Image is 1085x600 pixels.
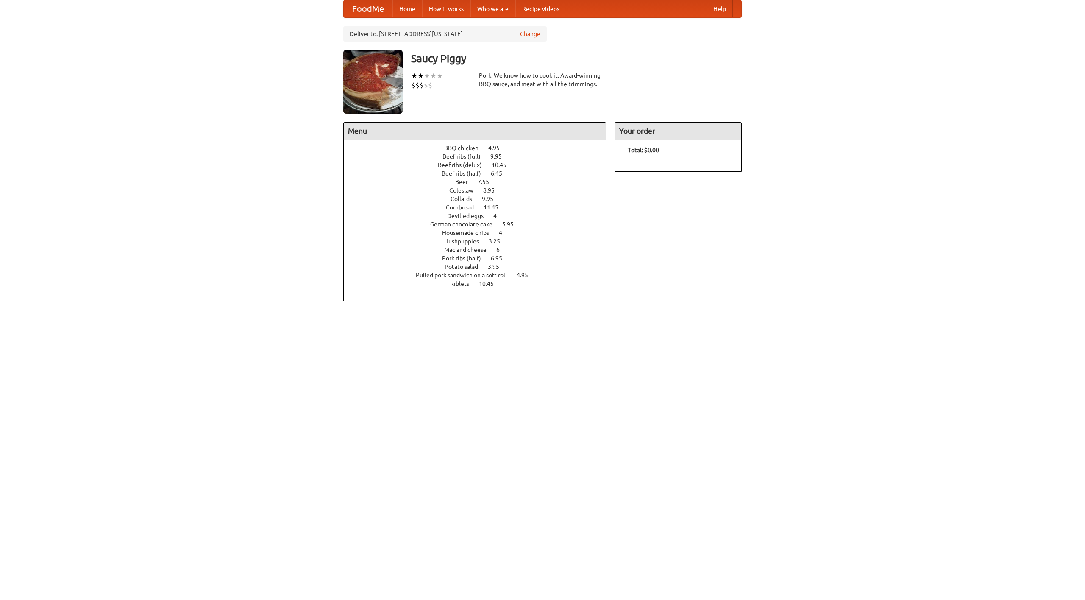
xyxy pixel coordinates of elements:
span: Beef ribs (half) [442,170,490,177]
span: Pork ribs (half) [442,255,490,262]
a: Mac and cheese 6 [444,246,515,253]
li: $ [428,81,432,90]
span: BBQ chicken [444,145,487,151]
span: 8.95 [483,187,503,194]
b: Total: $0.00 [628,147,659,153]
a: Pulled pork sandwich on a soft roll 4.95 [416,272,544,279]
span: German chocolate cake [430,221,501,228]
span: 3.25 [489,238,509,245]
li: ★ [430,71,437,81]
span: 11.45 [484,204,507,211]
a: Coleslaw 8.95 [449,187,510,194]
a: FoodMe [344,0,392,17]
span: Devilled eggs [447,212,492,219]
li: ★ [417,71,424,81]
span: Housemade chips [442,229,498,236]
span: 9.95 [482,195,502,202]
span: Cornbread [446,204,482,211]
h4: Menu [344,123,606,140]
a: Beef ribs (delux) 10.45 [438,162,522,168]
a: Pork ribs (half) 6.95 [442,255,518,262]
a: Beef ribs (full) 9.95 [442,153,517,160]
span: 5.95 [502,221,522,228]
a: Home [392,0,422,17]
span: Coleslaw [449,187,482,194]
li: $ [424,81,428,90]
a: How it works [422,0,470,17]
span: 4 [499,229,511,236]
span: Beer [455,179,476,185]
span: Collards [451,195,481,202]
h4: Your order [615,123,741,140]
h3: Saucy Piggy [411,50,742,67]
span: 10.45 [479,280,502,287]
span: Beef ribs (delux) [438,162,490,168]
span: 6 [496,246,508,253]
div: Deliver to: [STREET_ADDRESS][US_STATE] [343,26,547,42]
li: ★ [411,71,417,81]
span: 4 [493,212,505,219]
a: Hushpuppies 3.25 [444,238,516,245]
li: $ [411,81,415,90]
a: Collards 9.95 [451,195,509,202]
a: Riblets 10.45 [450,280,509,287]
span: Riblets [450,280,478,287]
span: Potato salad [445,263,487,270]
a: Housemade chips 4 [442,229,518,236]
a: BBQ chicken 4.95 [444,145,515,151]
li: $ [420,81,424,90]
span: 6.45 [491,170,511,177]
img: angular.jpg [343,50,403,114]
a: Beer 7.55 [455,179,505,185]
span: 7.55 [478,179,498,185]
span: Pulled pork sandwich on a soft roll [416,272,515,279]
span: 10.45 [492,162,515,168]
li: ★ [424,71,430,81]
a: Help [707,0,733,17]
span: 4.95 [517,272,537,279]
a: Devilled eggs 4 [447,212,512,219]
div: Pork. We know how to cook it. Award-winning BBQ sauce, and meat with all the trimmings. [479,71,606,88]
a: Potato salad 3.95 [445,263,515,270]
li: $ [415,81,420,90]
a: German chocolate cake 5.95 [430,221,529,228]
span: 3.95 [488,263,508,270]
a: Change [520,30,540,38]
span: 6.95 [491,255,511,262]
span: 9.95 [490,153,510,160]
span: 4.95 [488,145,508,151]
a: Recipe videos [515,0,566,17]
span: Beef ribs (full) [442,153,489,160]
span: Hushpuppies [444,238,487,245]
li: ★ [437,71,443,81]
a: Beef ribs (half) 6.45 [442,170,518,177]
span: Mac and cheese [444,246,495,253]
a: Cornbread 11.45 [446,204,514,211]
a: Who we are [470,0,515,17]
